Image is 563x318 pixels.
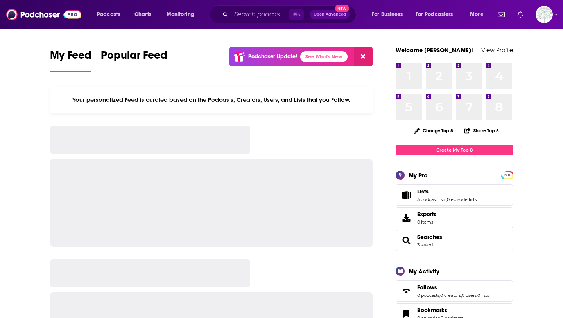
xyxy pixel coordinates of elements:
a: View Profile [481,46,513,54]
span: Exports [398,212,414,223]
span: Searches [396,230,513,251]
span: Open Advanced [314,13,346,16]
button: open menu [411,8,464,21]
span: , [446,197,447,202]
a: Lists [417,188,477,195]
a: Show notifications dropdown [495,8,508,21]
a: 0 lists [477,293,489,298]
a: Exports [396,207,513,228]
a: Charts [129,8,156,21]
a: Lists [398,190,414,201]
button: Open AdvancedNew [310,10,350,19]
span: Lists [417,188,429,195]
button: Share Top 8 [464,123,499,138]
span: My Feed [50,49,91,67]
span: Lists [396,184,513,206]
button: open menu [161,8,204,21]
div: My Activity [409,267,439,275]
button: Change Top 8 [409,126,458,136]
a: See What's New [300,51,348,62]
span: Exports [417,211,436,218]
span: For Podcasters [416,9,453,20]
span: 0 items [417,219,436,225]
img: User Profile [536,6,553,23]
a: Searches [398,235,414,246]
a: My Feed [50,49,91,72]
input: Search podcasts, credits, & more... [231,8,289,21]
a: 3 podcast lists [417,197,446,202]
button: open menu [366,8,412,21]
button: open menu [91,8,130,21]
span: ⌘ K [289,9,304,20]
a: Show notifications dropdown [514,8,526,21]
a: 0 creators [440,293,461,298]
span: Podcasts [97,9,120,20]
a: 0 users [462,293,477,298]
p: Podchaser Update! [248,53,297,60]
a: 3 saved [417,242,433,248]
span: , [461,293,462,298]
div: My Pro [409,172,428,179]
span: Logged in as WunderTanya [536,6,553,23]
span: Bookmarks [417,307,447,314]
a: Searches [417,233,442,240]
span: Follows [396,280,513,302]
div: Search podcasts, credits, & more... [217,5,364,23]
button: Show profile menu [536,6,553,23]
a: Welcome [PERSON_NAME]! [396,46,473,54]
span: Follows [417,284,437,291]
div: Your personalized Feed is curated based on the Podcasts, Creators, Users, and Lists that you Follow. [50,87,373,113]
a: Follows [398,285,414,296]
span: Monitoring [167,9,194,20]
span: More [470,9,483,20]
a: Bookmarks [417,307,463,314]
span: Popular Feed [101,49,167,67]
span: , [477,293,477,298]
span: Charts [134,9,151,20]
a: Follows [417,284,489,291]
a: PRO [502,172,512,178]
span: New [335,5,349,12]
a: Popular Feed [101,49,167,72]
a: Create My Top 8 [396,145,513,155]
button: open menu [464,8,493,21]
a: 0 podcasts [417,293,439,298]
span: , [439,293,440,298]
a: 0 episode lists [447,197,477,202]
span: For Business [372,9,403,20]
img: Podchaser - Follow, Share and Rate Podcasts [6,7,81,22]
